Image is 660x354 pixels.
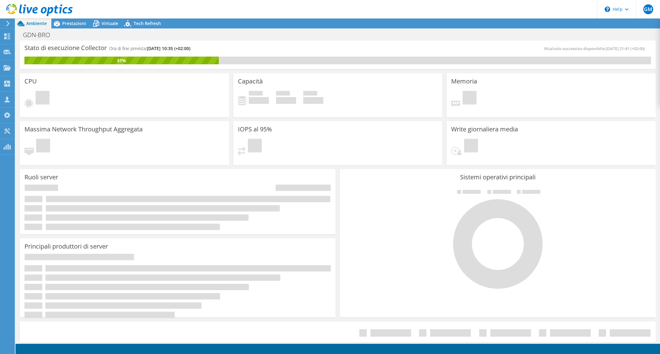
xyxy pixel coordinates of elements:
[249,97,269,104] h4: 0 GiB
[134,20,161,26] span: Tech Refresh
[36,91,50,106] span: In sospeso
[20,32,60,38] h1: GDN-BRO
[303,91,317,97] span: Totale
[643,4,653,14] span: GM
[24,78,37,85] h3: CPU
[24,174,58,181] h3: Ruoli server
[463,91,477,106] span: In sospeso
[24,126,143,133] h3: Massima Network Throughput Aggregata
[249,91,263,97] span: In uso
[451,78,477,85] h3: Memoria
[451,126,518,133] h3: Write giornaliera media
[606,46,645,51] span: [DATE] 21:41 (+02:00)
[36,139,50,154] span: In sospeso
[62,20,86,26] span: Prestazioni
[605,6,610,12] svg: \n
[544,46,648,51] span: Ricalcolo successivo disponibile:
[464,139,478,154] span: In sospeso
[101,20,118,26] span: Virtuale
[344,174,651,181] h3: Sistemi operativi principali
[303,97,323,104] h4: 0 GiB
[147,45,190,51] span: [DATE] 10:35 (+02:00)
[26,20,47,26] span: Ambiente
[24,243,108,250] h3: Principali produttori di server
[248,139,262,154] span: In sospeso
[238,78,263,85] h3: Capacità
[276,97,296,104] h4: 0 GiB
[276,91,290,97] span: Disponibile
[24,57,219,64] div: 31%
[109,45,190,52] h4: Ora di fine prevista:
[238,126,272,133] h3: IOPS al 95%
